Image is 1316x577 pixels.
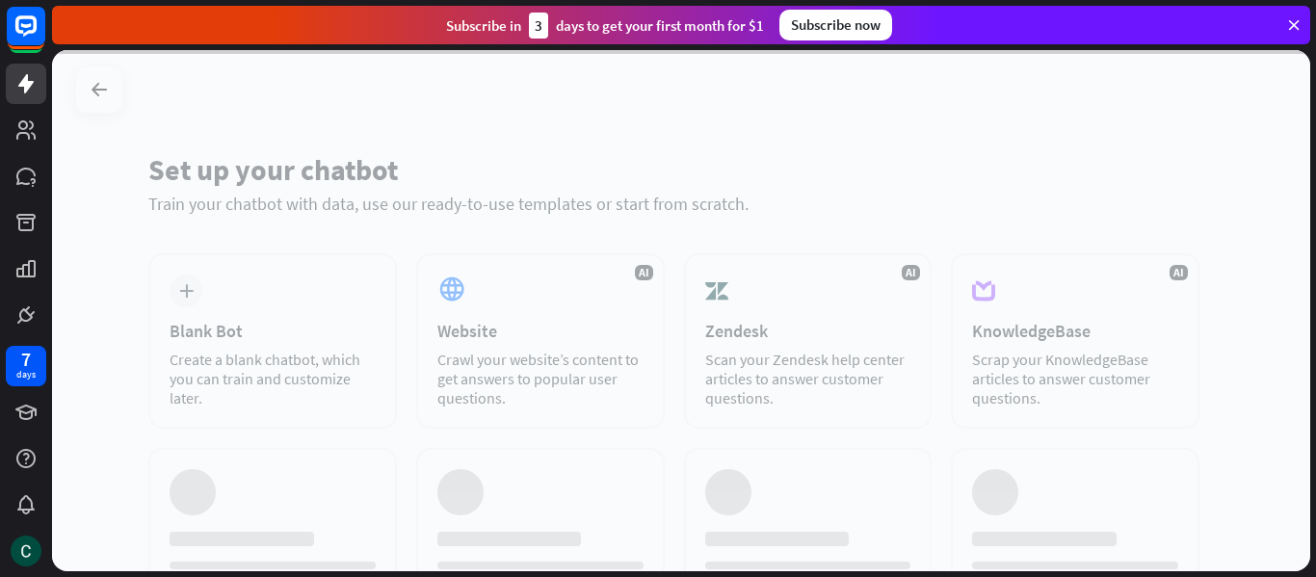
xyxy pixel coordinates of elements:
[529,13,548,39] div: 3
[446,13,764,39] div: Subscribe in days to get your first month for $1
[779,10,892,40] div: Subscribe now
[6,346,46,386] a: 7 days
[21,351,31,368] div: 7
[16,368,36,381] div: days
